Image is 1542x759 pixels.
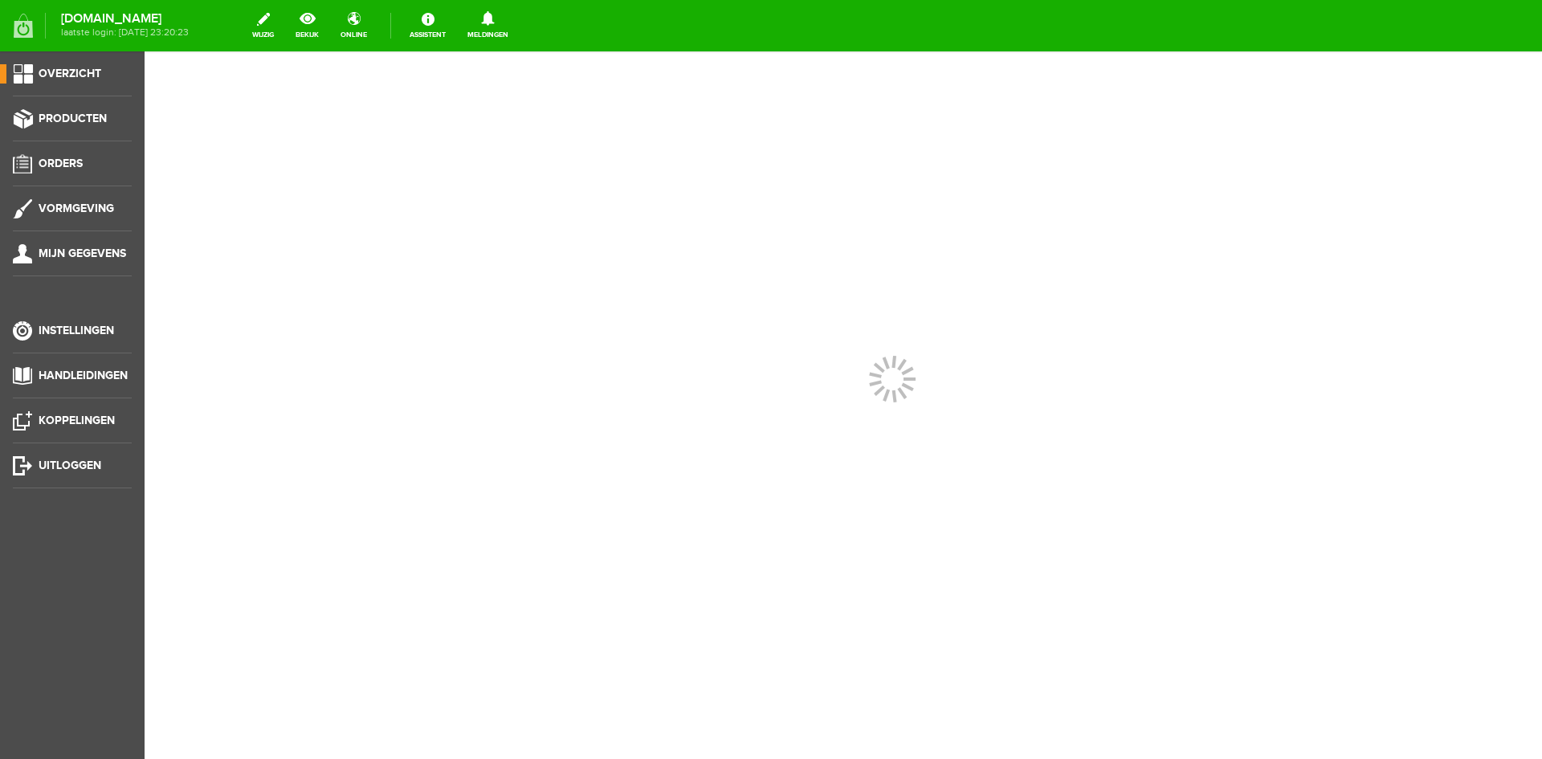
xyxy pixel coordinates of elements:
span: Uitloggen [39,459,101,472]
span: Koppelingen [39,414,115,427]
span: Instellingen [39,324,114,337]
span: Mijn gegevens [39,247,126,260]
span: laatste login: [DATE] 23:20:23 [61,28,189,37]
span: Vormgeving [39,202,114,215]
span: Orders [39,157,83,170]
span: Overzicht [39,67,101,80]
span: Handleidingen [39,369,128,382]
a: Meldingen [458,8,518,43]
a: Assistent [400,8,455,43]
a: online [331,8,377,43]
a: bekijk [286,8,328,43]
a: wijzig [243,8,284,43]
strong: [DOMAIN_NAME] [61,14,189,23]
span: Producten [39,112,107,125]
